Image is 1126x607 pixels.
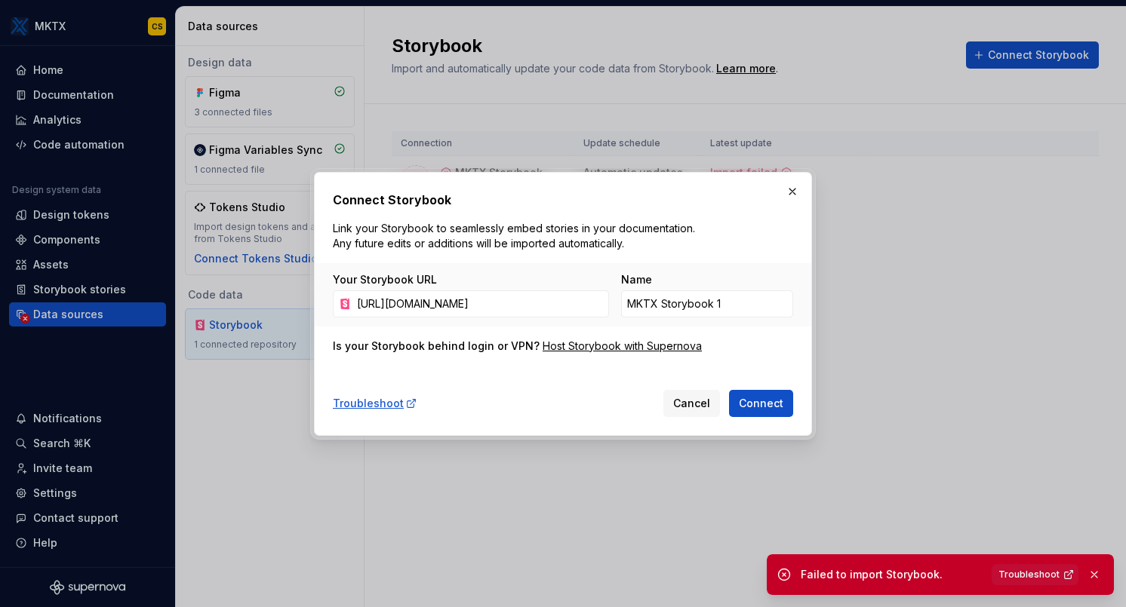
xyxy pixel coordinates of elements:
div: Is your Storybook behind login or VPN? [333,339,540,354]
button: Connect [729,390,793,417]
div: Failed to import Storybook. [801,567,983,582]
span: Cancel [673,396,710,411]
a: Troubleshoot [333,396,417,411]
input: https://your-storybook-domain.com/... [351,290,609,317]
h2: Connect Storybook [333,191,793,209]
span: Troubleshoot [998,569,1060,581]
span: Connect [739,396,783,411]
label: Your Storybook URL [333,272,437,287]
p: Link your Storybook to seamlessly embed stories in your documentation. Any future edits or additi... [333,221,701,251]
input: Custom Storybook Name [621,290,793,317]
label: Name [621,272,652,287]
button: Cancel [663,390,720,417]
a: Host Storybook with Supernova [543,339,702,354]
